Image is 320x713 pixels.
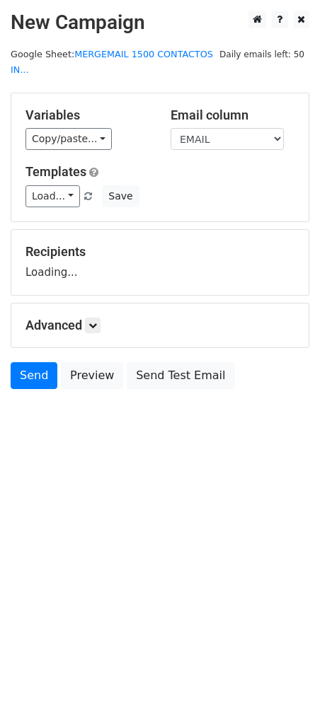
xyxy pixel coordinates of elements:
h5: Recipients [25,244,295,260]
small: Google Sheet: [11,49,213,76]
h2: New Campaign [11,11,309,35]
a: Preview [61,362,123,389]
a: Send [11,362,57,389]
a: Daily emails left: 50 [215,49,309,59]
h5: Advanced [25,318,295,333]
a: Send Test Email [127,362,234,389]
a: Copy/paste... [25,128,112,150]
span: Daily emails left: 50 [215,47,309,62]
button: Save [102,185,139,207]
a: Load... [25,185,80,207]
div: Loading... [25,244,295,281]
h5: Email column [171,108,295,123]
a: MERGEMAIL 1500 CONTACTOS IN... [11,49,213,76]
h5: Variables [25,108,149,123]
a: Templates [25,164,86,179]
